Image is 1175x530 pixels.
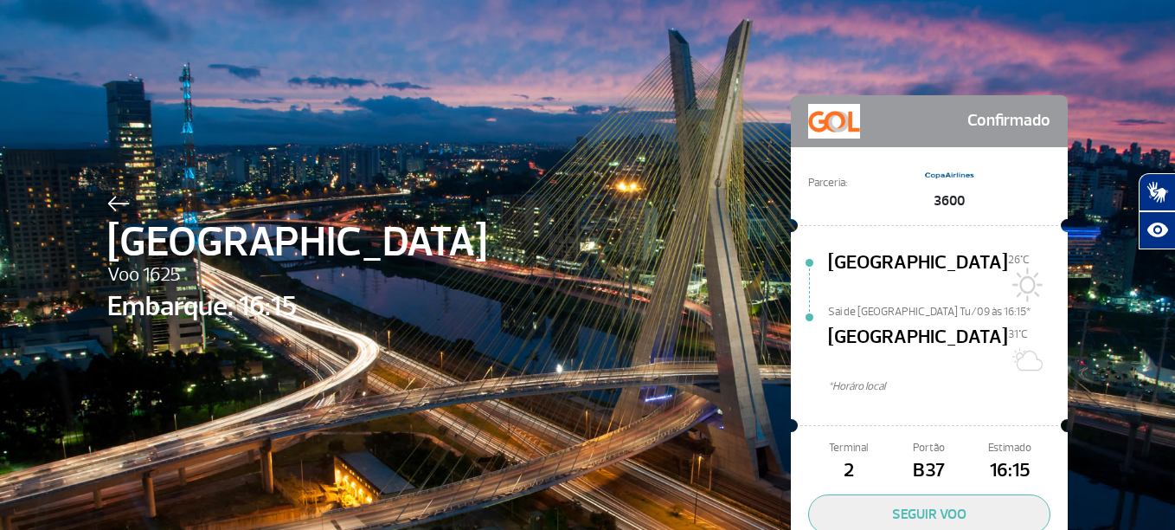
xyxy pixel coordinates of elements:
span: [GEOGRAPHIC_DATA] [107,211,487,274]
span: 26°C [1008,253,1030,267]
span: Voo 1625 [107,261,487,290]
span: B37 [889,456,969,486]
img: Sol [1008,268,1043,302]
span: 3600 [923,191,975,211]
span: 16:15 [970,456,1050,486]
span: [GEOGRAPHIC_DATA] [828,323,1008,378]
span: Estimado [970,440,1050,456]
span: Portão [889,440,969,456]
span: *Horáro local [828,378,1068,395]
div: Plugin de acessibilidade da Hand Talk. [1139,173,1175,249]
span: [GEOGRAPHIC_DATA] [828,249,1008,304]
button: Abrir recursos assistivos. [1139,211,1175,249]
span: Parceria: [808,175,847,191]
span: Confirmado [967,104,1050,139]
span: Terminal [808,440,889,456]
span: Sai de [GEOGRAPHIC_DATA] Tu/09 às 16:15* [828,304,1068,316]
span: 2 [808,456,889,486]
button: Abrir tradutor de língua de sinais. [1139,173,1175,211]
img: Sol com muitas nuvens [1008,342,1043,377]
span: Embarque: 16:15 [107,286,487,327]
span: 31°C [1008,327,1028,341]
